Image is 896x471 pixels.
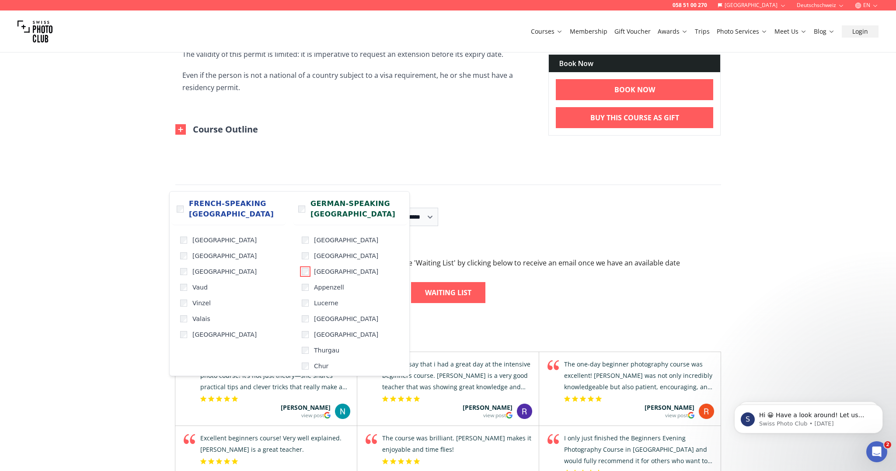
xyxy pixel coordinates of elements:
[180,237,187,244] input: [GEOGRAPHIC_DATA]
[713,25,771,38] button: Photo Services
[175,324,721,338] h3: Reviews
[302,284,309,291] input: Appenzell
[314,236,378,244] span: [GEOGRAPHIC_DATA]
[192,330,257,339] span: [GEOGRAPHIC_DATA]
[717,27,767,36] a: Photo Services
[314,314,378,323] span: [GEOGRAPHIC_DATA]
[866,441,887,462] iframe: Intercom live chat
[302,268,309,275] input: [GEOGRAPHIC_DATA]
[673,2,707,9] a: 058 51 00 270
[531,27,563,36] a: Courses
[302,347,309,354] input: Thurgau
[180,252,187,259] input: [GEOGRAPHIC_DATA]
[774,27,807,36] a: Meet Us
[192,267,257,276] span: [GEOGRAPHIC_DATA]
[614,27,651,36] a: Gift Voucher
[177,206,184,213] input: French-speaking [GEOGRAPHIC_DATA]
[556,107,714,128] a: Buy This Course As Gift
[314,251,378,260] span: [GEOGRAPHIC_DATA]
[842,25,879,38] button: Login
[771,25,810,38] button: Meet Us
[302,237,309,244] input: [GEOGRAPHIC_DATA]
[614,84,655,95] b: BOOK NOW
[175,124,186,135] img: Outline Close
[314,267,378,276] span: [GEOGRAPHIC_DATA]
[721,386,896,447] iframe: Intercom notifications message
[570,27,607,36] a: Membership
[425,287,471,298] b: Waiting List
[566,25,611,38] button: Membership
[527,25,566,38] button: Courses
[180,284,187,291] input: Vaud
[590,112,679,123] b: Buy This Course As Gift
[182,69,527,94] p: Even if the person is not a national of a country subject to a visa requirement, he or she must h...
[302,363,309,370] input: Chur
[314,330,378,339] span: [GEOGRAPHIC_DATA]
[549,55,721,72] div: Book Now
[192,236,257,244] span: [GEOGRAPHIC_DATA]
[17,14,52,49] img: Swiss photo club
[192,283,208,292] span: Vaud
[302,252,309,259] input: [GEOGRAPHIC_DATA]
[884,441,891,448] span: 2
[302,300,309,307] input: Lucerne
[654,25,691,38] button: Awards
[175,123,258,136] button: Course Outline
[169,191,410,376] div: [GEOGRAPHIC_DATA]
[314,346,339,355] span: Thurgau
[180,315,187,322] input: Valais
[180,268,187,275] input: [GEOGRAPHIC_DATA]
[658,27,688,36] a: Awards
[302,331,309,338] input: [GEOGRAPHIC_DATA]
[189,199,281,220] span: French-speaking [GEOGRAPHIC_DATA]
[192,251,257,260] span: [GEOGRAPHIC_DATA]
[556,79,714,100] a: BOOK NOW
[810,25,838,38] button: Blog
[298,206,305,213] input: German-speaking [GEOGRAPHIC_DATA]
[182,48,527,60] p: The validity of this permit is limited: it is imperative to request an extension before its expir...
[192,314,210,323] span: Valais
[310,199,402,220] span: German-speaking [GEOGRAPHIC_DATA]
[814,27,835,36] a: Blog
[691,25,713,38] button: Trips
[180,331,187,338] input: [GEOGRAPHIC_DATA]
[314,299,338,307] span: Lucerne
[611,25,654,38] button: Gift Voucher
[314,283,344,292] span: Appenzell
[180,300,187,307] input: Vinzel
[314,362,328,370] span: Chur
[175,247,721,268] div: We have no available classes within your selection(s) . You can either expand your search by usin...
[175,192,721,204] h2: Select Date & Time
[695,27,710,36] a: Trips
[192,299,211,307] span: Vinzel
[302,315,309,322] input: [GEOGRAPHIC_DATA]
[411,282,485,303] a: Waiting List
